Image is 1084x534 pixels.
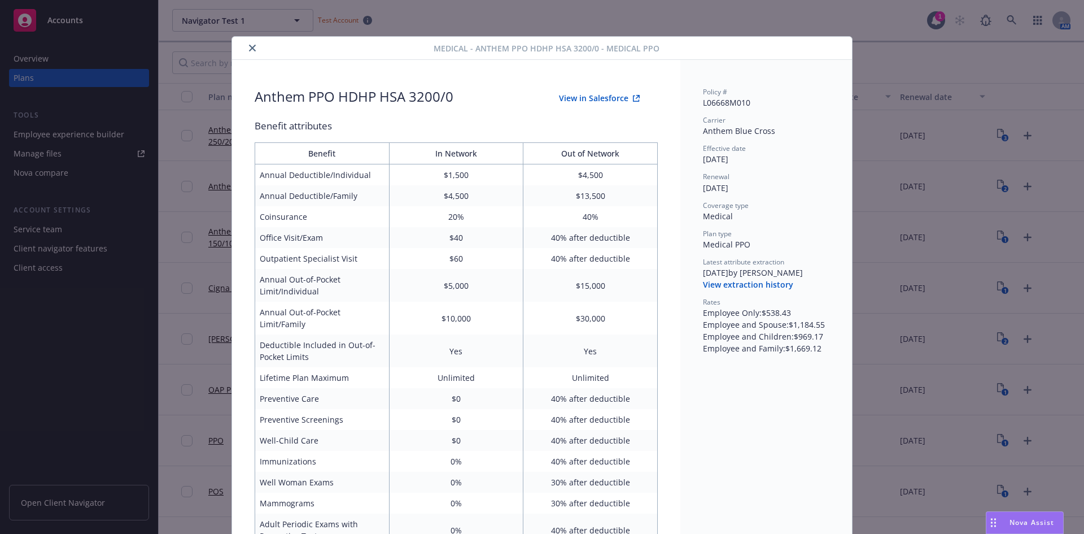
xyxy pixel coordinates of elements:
[703,87,727,97] span: Policy #
[389,248,523,269] td: $60
[523,335,658,367] td: Yes
[255,185,390,206] td: Annual Deductible/Family
[703,229,732,238] span: Plan type
[986,511,1064,534] button: Nova Assist
[523,206,658,227] td: 40%
[255,367,390,388] td: Lifetime Plan Maximum
[255,409,390,430] td: Preventive Screenings
[703,153,829,165] div: [DATE]
[523,164,658,186] td: $4,500
[703,97,829,108] div: L06668M010
[703,331,829,342] div: Employee and Children : $969.17
[434,42,659,54] span: Medical - Anthem PPO HDHP HSA 3200/0 - Medical PPO
[255,206,390,227] td: Coinsurance
[389,430,523,451] td: $0
[703,319,829,331] div: Employee and Spouse : $1,184.55
[389,302,523,335] td: $10,000
[523,248,658,269] td: 40% after deductible
[541,87,658,110] button: View in Salesforce
[523,227,658,248] td: 40% after deductible
[703,125,829,137] div: Anthem Blue Cross
[523,430,658,451] td: 40% after deductible
[523,472,658,493] td: 30% after deductible
[703,172,729,181] span: Renewal
[389,164,523,186] td: $1,500
[246,41,259,55] button: close
[255,227,390,248] td: Office Visit/Exam
[523,388,658,409] td: 40% after deductible
[255,493,390,514] td: Mammograms
[255,269,390,302] td: Annual Out-of-Pocket Limit/Individual
[986,512,1000,533] div: Drag to move
[255,430,390,451] td: Well-Child Care
[523,302,658,335] td: $30,000
[703,115,725,125] span: Carrier
[703,307,829,319] div: Employee Only : $538.43
[703,342,829,354] div: Employee and Family : $1,669.12
[389,335,523,367] td: Yes
[255,302,390,335] td: Annual Out-of-Pocket Limit/Family
[523,143,658,164] th: Out of Network
[523,269,658,302] td: $15,000
[255,143,390,164] th: Benefit
[523,409,658,430] td: 40% after deductible
[389,206,523,227] td: 20%
[389,185,523,206] td: $4,500
[255,248,390,269] td: Outpatient Specialist Visit
[703,267,829,279] div: [DATE] by [PERSON_NAME]
[703,182,829,194] div: [DATE]
[389,409,523,430] td: $0
[255,164,390,186] td: Annual Deductible/Individual
[703,297,720,307] span: Rates
[523,451,658,472] td: 40% after deductible
[255,472,390,493] td: Well Woman Exams
[703,144,746,153] span: Effective date
[255,119,658,133] div: Benefit attributes
[1009,518,1054,527] span: Nova Assist
[255,87,453,110] div: Anthem PPO HDHP HSA 3200/0
[523,185,658,206] td: $13,500
[389,269,523,302] td: $5,000
[523,493,658,514] td: 30% after deductible
[703,238,829,250] div: Medical PPO
[389,143,523,164] th: In Network
[703,279,793,290] button: View extraction history
[255,335,390,367] td: Deductible Included in Out-of-Pocket Limits
[523,367,658,388] td: Unlimited
[389,493,523,514] td: 0%
[389,472,523,493] td: 0%
[389,227,523,248] td: $40
[389,388,523,409] td: $0
[703,257,784,267] span: Latest attribute extraction
[389,367,523,388] td: Unlimited
[255,388,390,409] td: Preventive Care
[703,201,749,210] span: Coverage type
[703,210,829,222] div: Medical
[389,451,523,472] td: 0%
[255,451,390,472] td: Immunizations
